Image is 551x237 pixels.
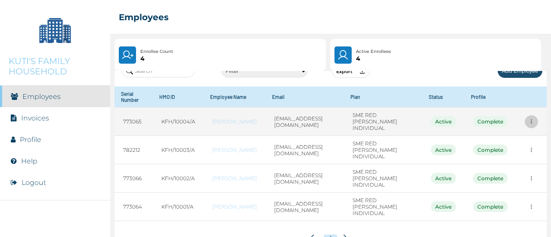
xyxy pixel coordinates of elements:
td: [EMAIL_ADDRESS][DOMAIN_NAME] [266,193,344,221]
input: Search [121,65,195,77]
td: 773064 [115,193,153,221]
th: Profile [464,86,516,108]
div: Active [431,116,456,127]
a: [PERSON_NAME] [212,175,257,182]
button: more [525,115,538,128]
div: Complete [473,173,508,184]
a: [PERSON_NAME] [212,203,257,210]
p: Active Enrollees [356,48,391,55]
p: 4 [140,55,173,62]
a: Employees [22,92,61,101]
div: Active [431,201,456,212]
th: HMO ID [153,86,204,108]
a: [PERSON_NAME] [212,118,257,125]
td: KFH/10001/A [153,193,204,221]
button: Export [331,64,370,78]
td: KFH/10004/A [153,108,204,136]
th: Employee Name [204,86,266,108]
td: KFH/10002/A [153,164,204,193]
div: Complete [473,116,508,127]
td: KFH/10003/A [153,136,204,164]
img: User.4b94733241a7e19f64acd675af8f0752.svg [337,49,350,61]
a: Invoices [21,114,49,122]
button: more [525,143,538,157]
td: 773066 [115,164,153,193]
h2: Employees [119,12,169,22]
a: Help [21,157,37,165]
img: RelianceHMO's Logo [9,215,102,228]
button: Logout [22,179,46,187]
th: Plan [344,86,422,108]
th: Status [422,86,464,108]
th: Email [266,86,344,108]
td: [EMAIL_ADDRESS][DOMAIN_NAME] [266,136,344,164]
td: SME RED [PERSON_NAME] INDIVIDUAL [344,136,422,164]
div: Active [431,173,456,184]
p: 4 [356,55,391,62]
div: Complete [473,201,508,212]
td: SME RED [PERSON_NAME] INDIVIDUAL [344,108,422,136]
a: Profile [20,135,41,144]
td: 782212 [115,136,153,164]
img: UserPlus.219544f25cf47e120833d8d8fc4c9831.svg [121,49,133,61]
td: 773065 [115,108,153,136]
td: SME RED [PERSON_NAME] INDIVIDUAL [344,164,422,193]
td: [EMAIL_ADDRESS][DOMAIN_NAME] [266,108,344,136]
button: more [525,172,538,185]
p: KUTI'S FAMILY HOUSEHOLD [9,56,102,77]
p: Enrollee Count [140,48,173,55]
button: more [525,200,538,213]
a: [PERSON_NAME] [212,147,257,153]
td: [EMAIL_ADDRESS][DOMAIN_NAME] [266,164,344,193]
div: Complete [473,145,508,155]
button: Add Employee [498,64,542,78]
div: Active [431,145,456,155]
td: SME RED [PERSON_NAME] INDIVIDUAL [344,193,422,221]
th: Serial Number [115,86,153,108]
img: Company [34,9,77,52]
